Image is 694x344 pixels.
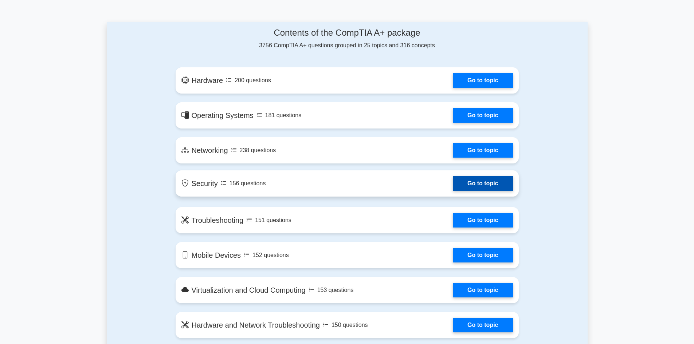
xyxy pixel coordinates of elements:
[453,108,513,123] a: Go to topic
[453,73,513,88] a: Go to topic
[453,283,513,297] a: Go to topic
[453,213,513,228] a: Go to topic
[453,318,513,332] a: Go to topic
[176,28,519,50] div: 3756 CompTIA A+ questions grouped in 25 topics and 316 concepts
[453,143,513,158] a: Go to topic
[176,28,519,38] h4: Contents of the CompTIA A+ package
[453,248,513,262] a: Go to topic
[453,176,513,191] a: Go to topic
